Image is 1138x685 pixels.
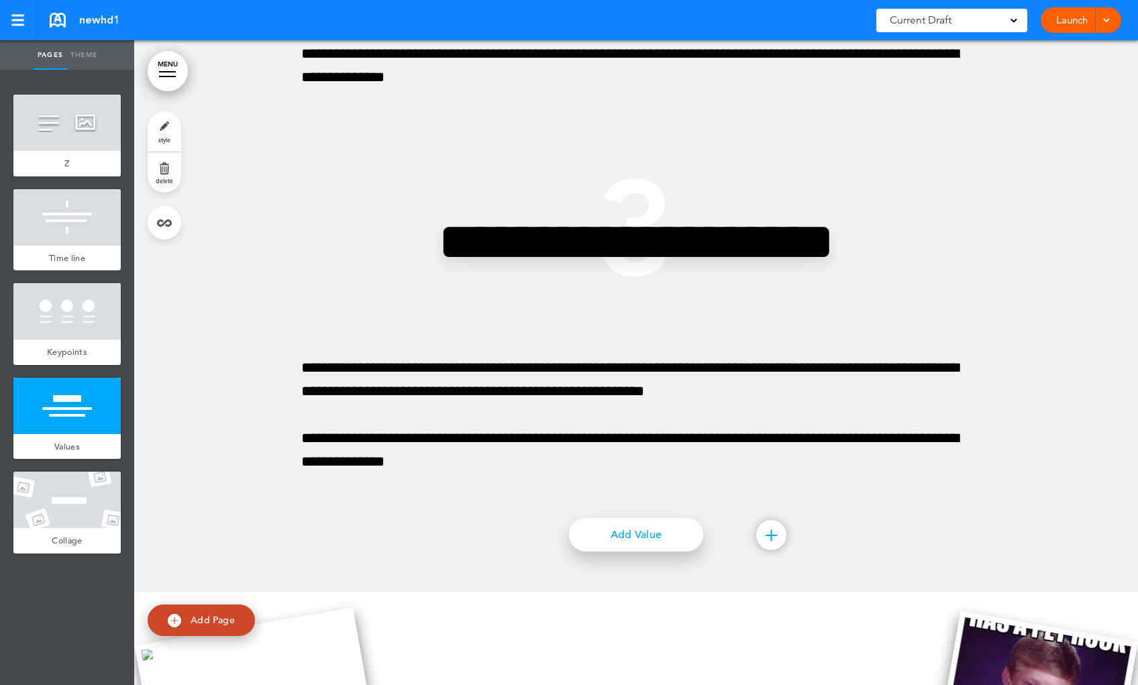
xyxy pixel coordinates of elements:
span: style [158,136,170,144]
a: delete [148,152,181,193]
span: 3 [301,162,971,296]
span: Add Page [191,614,235,626]
span: newhd1 [79,13,119,28]
a: Add Value [569,518,703,551]
a: Z [13,151,121,176]
a: Collage [13,528,121,554]
a: Values [13,434,121,460]
span: Z [64,158,69,169]
span: Keypoints [47,346,87,358]
a: Launch [1051,7,1093,33]
span: delete [156,176,173,185]
img: add.svg [168,614,181,627]
a: Pages [34,40,67,70]
a: Time line [13,246,121,271]
a: Keypoints [13,339,121,365]
span: Collage [52,535,82,546]
span: Values [54,441,80,452]
a: Theme [67,40,101,70]
span: Current Draft [890,11,951,30]
a: Add Page [148,604,255,636]
span: Time line [49,252,85,264]
a: style [148,111,181,152]
a: MENU [148,51,188,91]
